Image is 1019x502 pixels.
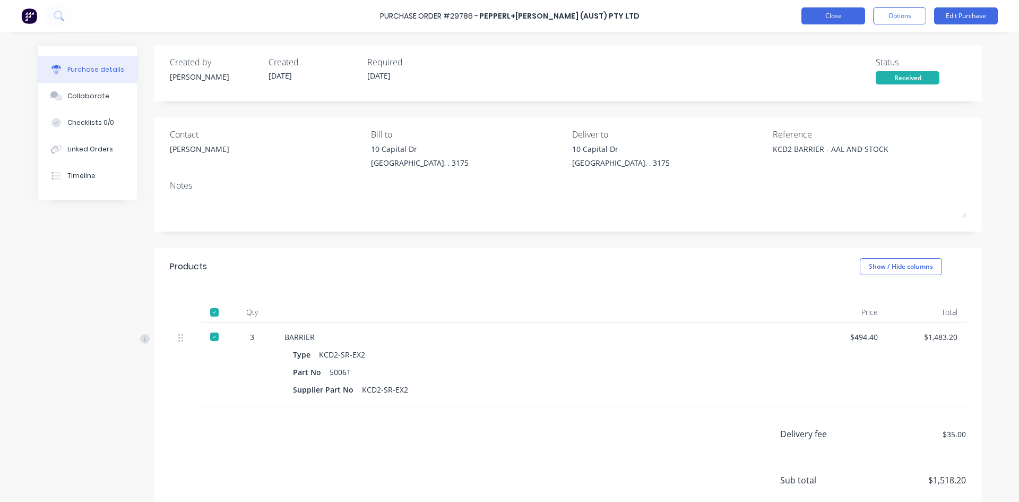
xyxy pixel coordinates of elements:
[38,136,137,163] button: Linked Orders
[170,260,207,273] div: Products
[572,157,670,168] div: [GEOGRAPHIC_DATA], , 3175
[479,11,640,22] div: PEPPERL+[PERSON_NAME] (AUST) PTY LTD
[284,331,798,343] div: BARRIER
[572,128,765,141] div: Deliver to
[773,143,905,167] textarea: KCD2 BARRIER - AAL AND STOCK
[38,83,137,109] button: Collaborate
[815,331,878,343] div: $494.40
[293,347,319,362] div: Type
[860,258,942,275] button: Show / Hide columns
[572,143,670,155] div: 10 Capital Dr
[860,429,966,440] div: $35.00
[876,71,939,84] div: Received
[170,71,260,82] div: [PERSON_NAME]
[170,56,260,69] div: Created by
[67,91,109,101] div: Collaborate
[371,157,469,168] div: [GEOGRAPHIC_DATA], , 3175
[237,331,267,343] div: 3
[876,56,966,69] div: Status
[170,143,229,155] div: [PERSON_NAME]
[362,382,408,397] div: KCD2-SR-EX2
[38,163,137,189] button: Timeline
[38,56,137,83] button: Purchase details
[228,302,276,323] div: Qty
[21,8,37,24] img: Factory
[269,56,359,69] div: Created
[895,331,957,343] div: $1,483.20
[773,128,966,141] div: Reference
[886,302,966,323] div: Total
[319,347,365,362] div: KCD2-SR-EX2
[330,364,351,380] div: 50061
[170,128,363,141] div: Contact
[67,171,96,181] div: Timeline
[780,428,860,440] div: Delivery fee
[67,118,114,127] div: Checklists 0/0
[780,474,860,487] span: Sub total
[293,364,330,380] div: Part No
[380,11,478,22] div: Purchase Order #29786 -
[371,128,564,141] div: Bill to
[67,65,124,74] div: Purchase details
[367,56,457,69] div: Required
[38,109,137,136] button: Checklists 0/0
[170,179,966,192] div: Notes
[934,7,998,24] button: Edit Purchase
[873,7,926,24] button: Options
[807,302,886,323] div: Price
[801,7,865,24] button: Close
[860,474,966,487] span: $1,518.20
[67,144,113,154] div: Linked Orders
[293,382,362,397] div: Supplier Part No
[371,143,469,155] div: 10 Capital Dr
